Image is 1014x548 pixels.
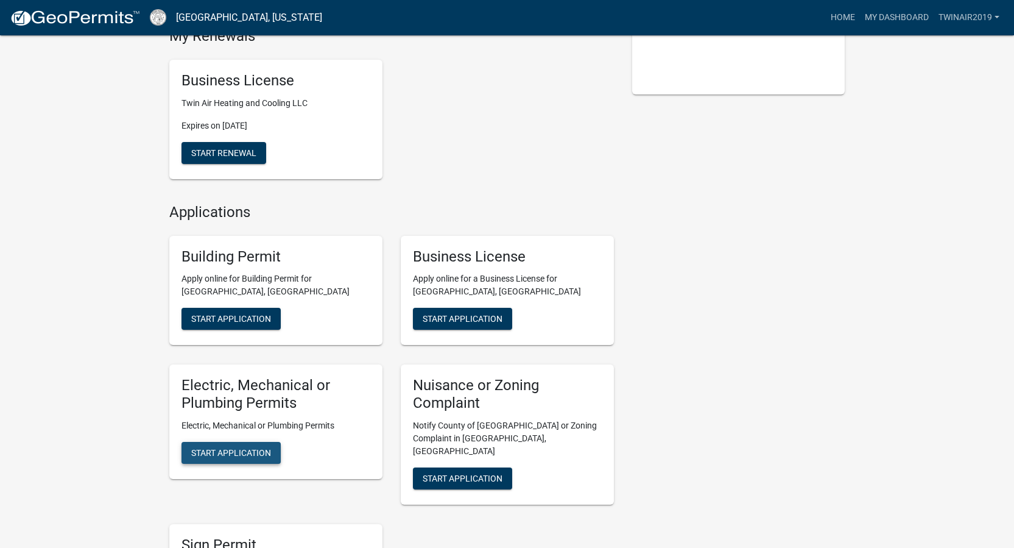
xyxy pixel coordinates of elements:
[181,97,370,110] p: Twin Air Heating and Cooling LLC
[169,27,614,189] wm-registration-list-section: My Renewals
[181,72,370,90] h5: Business License
[413,468,512,489] button: Start Application
[181,142,266,164] button: Start Renewal
[181,308,281,330] button: Start Application
[413,308,512,330] button: Start Application
[169,27,614,45] h4: My Renewals
[413,377,602,412] h5: Nuisance or Zoning Complaint
[181,377,370,412] h5: Electric, Mechanical or Plumbing Permits
[191,314,271,324] span: Start Application
[191,148,256,157] span: Start Renewal
[169,204,614,221] h4: Applications
[181,419,370,432] p: Electric, Mechanical or Plumbing Permits
[181,272,370,298] p: Apply online for Building Permit for [GEOGRAPHIC_DATA], [GEOGRAPHIC_DATA]
[826,6,860,29] a: Home
[934,6,1004,29] a: twinair2019
[413,272,602,298] p: Apply online for a Business License for [GEOGRAPHIC_DATA], [GEOGRAPHIC_DATA]
[413,248,602,266] h5: Business License
[413,419,602,458] p: Notify County of [GEOGRAPHIC_DATA] or Zoning Complaint in [GEOGRAPHIC_DATA], [GEOGRAPHIC_DATA]
[176,7,322,28] a: [GEOGRAPHIC_DATA], [US_STATE]
[423,474,502,483] span: Start Application
[181,248,370,266] h5: Building Permit
[181,119,370,132] p: Expires on [DATE]
[860,6,934,29] a: My Dashboard
[150,9,166,26] img: Cook County, Georgia
[423,314,502,324] span: Start Application
[181,442,281,464] button: Start Application
[191,448,271,458] span: Start Application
